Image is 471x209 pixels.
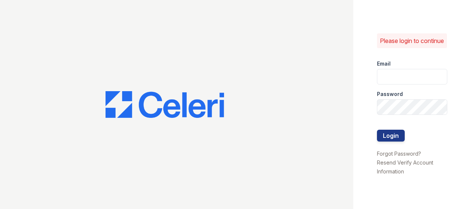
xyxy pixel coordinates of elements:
a: Forgot Password? [377,150,421,157]
label: Password [377,90,403,98]
a: Resend Verify Account Information [377,159,433,175]
img: CE_Logo_Blue-a8612792a0a2168367f1c8372b55b34899dd931a85d93a1a3d3e32e68fde9ad4.png [106,91,224,118]
p: Please login to continue [380,36,444,45]
label: Email [377,60,391,67]
button: Login [377,130,405,142]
